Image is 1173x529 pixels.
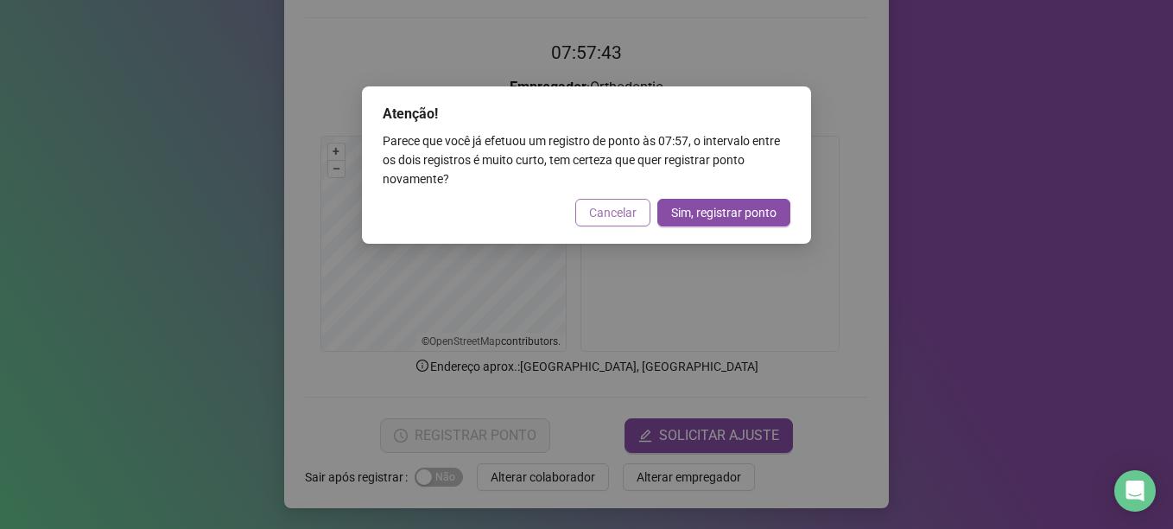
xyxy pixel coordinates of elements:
span: Sim, registrar ponto [671,203,777,222]
button: Cancelar [575,199,650,226]
span: Cancelar [589,203,637,222]
button: Sim, registrar ponto [657,199,790,226]
div: Atenção! [383,104,790,124]
div: Parece que você já efetuou um registro de ponto às 07:57 , o intervalo entre os dois registros é ... [383,131,790,188]
div: Open Intercom Messenger [1114,470,1156,512]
